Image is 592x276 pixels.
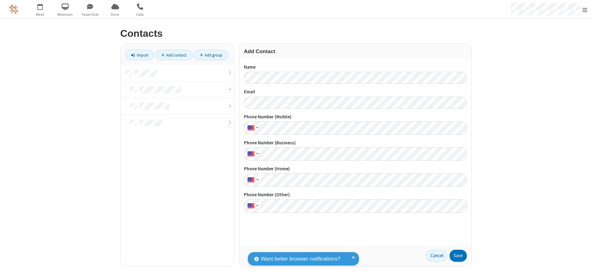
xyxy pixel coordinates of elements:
[129,12,152,17] span: Calls
[120,28,472,39] h2: Contacts
[244,121,260,135] div: United States: + 1
[244,165,467,172] label: Phone Number (Home)
[194,50,228,60] a: Add group
[244,147,260,161] div: United States: + 1
[450,250,467,262] button: Save
[244,199,260,213] div: United States: + 1
[244,88,467,96] label: Email
[261,255,340,263] span: Want better browser notifications?
[125,50,154,60] a: Import
[54,12,77,17] span: Webinars
[244,139,467,146] label: Phone Number (Business)
[9,5,18,14] img: QA Selenium DO NOT DELETE OR CHANGE
[244,191,467,198] label: Phone Number (Other)
[426,250,447,262] a: Cancel
[244,49,467,54] h3: Add Contact
[155,50,193,60] a: Add contact
[29,12,52,17] span: Meet
[104,12,127,17] span: Drive
[79,12,102,17] span: Team Chat
[244,64,467,71] label: Name
[244,173,260,187] div: United States: + 1
[244,113,467,121] label: Phone Number (Mobile)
